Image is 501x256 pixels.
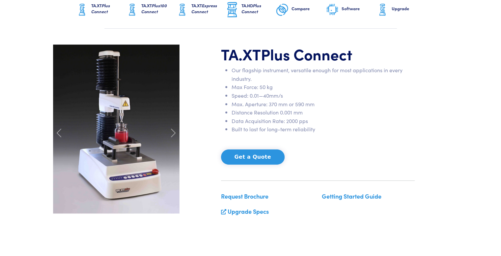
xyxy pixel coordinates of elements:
[322,192,381,200] a: Getting Started Guide
[241,2,261,15] span: Plus Connect
[141,3,176,15] h6: TA.XT
[241,3,276,15] h6: TA.HD
[276,2,289,18] img: compare-graphic.png
[261,43,352,64] span: Plus Connect
[191,3,226,15] h6: TA.XT
[292,6,326,12] h6: Compare
[342,6,376,12] h6: Software
[232,83,415,91] li: Max Force: 50 kg
[221,149,285,165] button: Get a Quote
[75,2,89,18] img: ta-xt-graphic.png
[141,2,167,15] span: Plus100 Connect
[232,125,415,134] li: Built to last for long-term reliability
[232,66,415,83] li: Our flagship instrument, versatile enough for most applications in every industry.
[125,2,139,18] img: ta-xt-graphic.png
[232,91,415,100] li: Speed: 0.01—40mm/s
[226,1,239,18] img: ta-hd-graphic.png
[228,207,269,215] a: Upgrade Specs
[232,100,415,109] li: Max. Aperture: 370 mm or 590 mm
[91,3,125,15] h6: TA.XT
[221,45,415,64] h1: TA.XT
[53,45,180,213] img: carousel-ta-xt-plus-bloom.jpg
[376,2,389,18] img: ta-xt-graphic.png
[232,117,415,125] li: Data Acquisition Rate: 2000 pps
[176,2,189,18] img: ta-xt-graphic.png
[91,2,110,15] span: Plus Connect
[221,192,268,200] a: Request Brochure
[191,2,217,15] span: Express Connect
[326,3,339,17] img: software-graphic.png
[392,6,426,12] h6: Upgrade
[232,108,415,117] li: Distance Resolution 0.001 mm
